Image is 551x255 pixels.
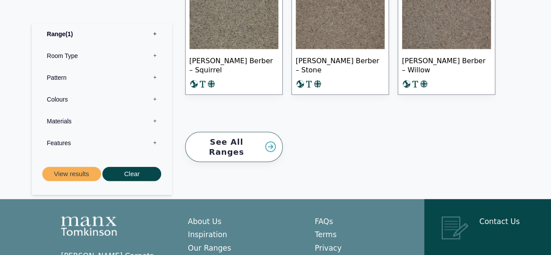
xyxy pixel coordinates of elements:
[61,217,117,236] img: Manx Tomkinson Logo
[42,167,101,181] button: View results
[185,132,283,162] a: See All Ranges
[188,217,221,226] a: About Us
[38,88,166,110] label: Colours
[38,67,166,88] label: Pattern
[38,132,166,154] label: Features
[479,217,520,226] a: Contact Us
[315,217,333,226] a: FAQs
[38,45,166,67] label: Room Type
[38,110,166,132] label: Materials
[188,244,231,252] a: Our Ranges
[315,230,337,239] a: Terms
[189,49,278,80] span: [PERSON_NAME] Berber – Squirrel
[315,244,342,252] a: Privacy
[402,49,491,80] span: [PERSON_NAME] Berber – Willow
[38,23,166,45] label: Range
[102,167,161,181] button: Clear
[296,49,385,80] span: [PERSON_NAME] Berber – Stone
[65,31,73,37] span: 1
[188,230,227,239] a: Inspiration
